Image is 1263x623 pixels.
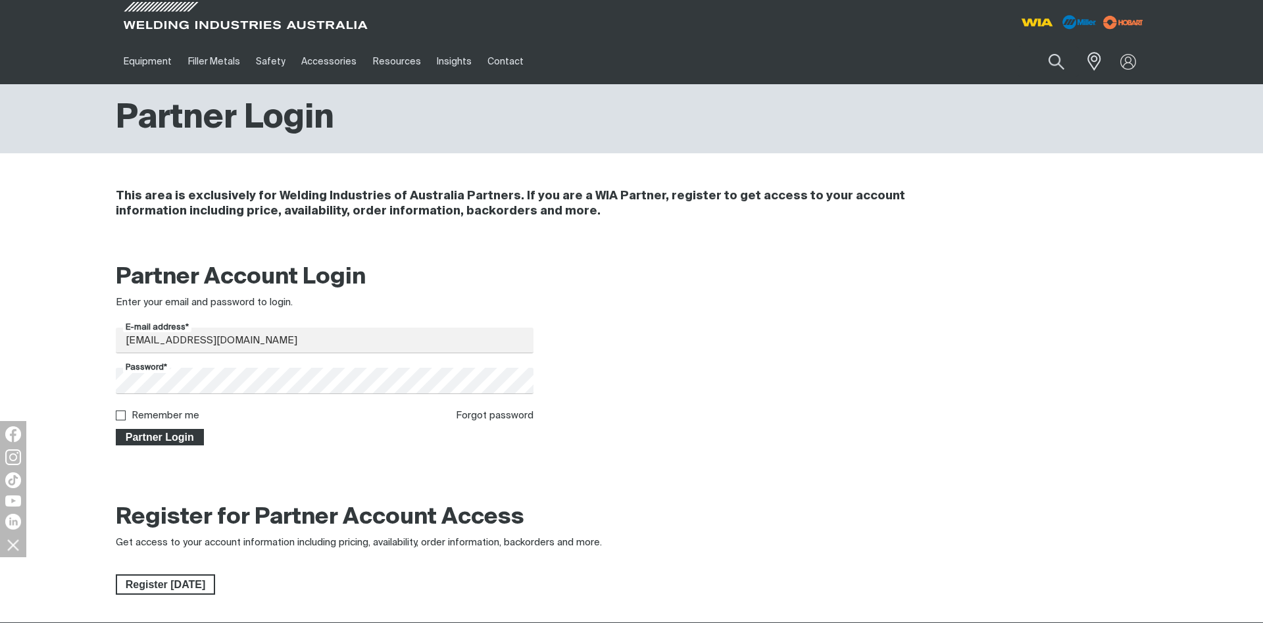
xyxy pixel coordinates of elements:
nav: Main [116,39,889,84]
div: Enter your email and password to login. [116,295,533,311]
a: Forgot password [456,411,533,420]
h1: Partner Login [116,97,334,140]
span: Partner Login [117,429,203,446]
span: Get access to your account information including pricing, availability, order information, backor... [116,537,602,547]
a: Accessories [293,39,364,84]
a: Resources [365,39,429,84]
h4: This area is exclusively for Welding Industries of Australia Partners. If you are a WIA Partner, ... [116,189,972,219]
a: Contact [480,39,532,84]
h2: Partner Account Login [116,263,533,292]
img: Facebook [5,426,21,442]
label: Remember me [132,411,199,420]
a: Safety [248,39,293,84]
a: Insights [429,39,480,84]
span: Register [DATE] [117,574,214,595]
button: Search products [1034,46,1079,77]
img: hide socials [2,534,24,556]
a: Filler Metals [180,39,247,84]
img: TikTok [5,472,21,488]
h2: Register for Partner Account Access [116,503,524,532]
button: Partner Login [116,429,204,446]
img: YouTube [5,495,21,507]
input: Product name or item number... [1018,46,1079,77]
img: miller [1099,12,1147,32]
img: Instagram [5,449,21,465]
a: Equipment [116,39,180,84]
img: LinkedIn [5,514,21,530]
a: Register Today [116,574,215,595]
